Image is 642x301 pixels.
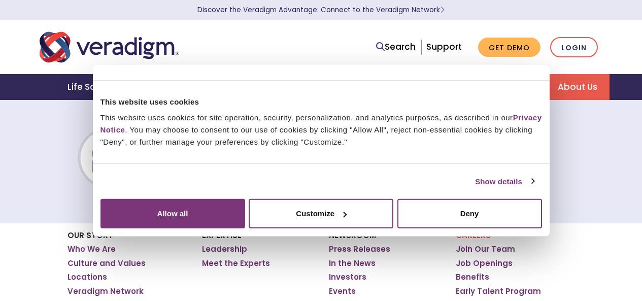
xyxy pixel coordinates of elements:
span: Learn More [440,5,445,15]
a: Show details [475,175,534,187]
a: Investors [329,272,366,282]
a: Who We Are [67,244,116,254]
div: This website uses cookies for site operation, security, personalization, and analytics purposes, ... [100,112,542,148]
button: Customize [249,199,393,228]
a: Search [376,40,416,54]
a: Early Talent Program [456,286,541,296]
a: Locations [67,272,107,282]
button: Deny [397,199,542,228]
a: Join Our Team [456,244,515,254]
img: Veradigm logo [40,30,179,64]
a: In the News [329,258,376,269]
a: Benefits [456,272,489,282]
a: Meet the Experts [202,258,270,269]
button: Allow all [100,199,245,228]
a: Discover the Veradigm Advantage: Connect to the Veradigm NetworkLearn More [197,5,445,15]
a: Life Sciences [55,74,140,100]
a: Press Releases [329,244,390,254]
a: Culture and Values [67,258,146,269]
a: Get Demo [478,38,540,57]
a: Veradigm Network [67,286,144,296]
a: Job Openings [456,258,513,269]
a: Leadership [202,244,247,254]
div: This website uses cookies [100,95,542,108]
a: Support [426,41,462,53]
a: Login [550,37,598,58]
a: About Us [546,74,610,100]
a: Events [329,286,356,296]
a: Privacy Notice [100,113,542,134]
